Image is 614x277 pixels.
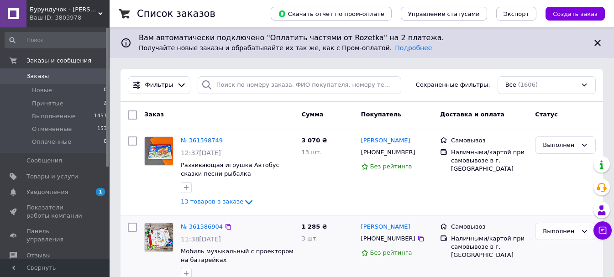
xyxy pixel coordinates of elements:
div: Выполнен [543,227,577,236]
span: 12:37[DATE] [181,149,221,157]
span: Отзывы [26,251,51,260]
span: 3 шт. [301,235,318,242]
button: Экспорт [496,7,536,21]
span: Товары и услуги [26,172,78,181]
div: Выполнен [543,141,577,150]
span: Вам автоматически подключено "Оплатить частями от Rozetka" на 2 платежа. [139,33,585,43]
span: Показатели работы компании [26,204,84,220]
span: Получайте новые заказы и обрабатывайте их так же, как с Пром-оплатой. [139,44,432,52]
a: Создать заказ [536,10,605,17]
a: Развивающая игрушка Автобус сказки песни рыбалка [181,162,279,177]
span: 0 [104,138,107,146]
span: Заказы и сообщения [26,57,91,65]
input: Поиск [5,32,108,48]
span: 13 шт. [301,149,321,156]
span: 1451 [94,112,107,120]
span: Экспорт [504,10,529,17]
span: 2 [104,99,107,108]
input: Поиск по номеру заказа, ФИО покупателя, номеру телефона, Email, номеру накладной [198,76,402,94]
a: № 361598749 [181,137,223,144]
a: Фото товару [144,223,173,252]
span: Создать заказ [553,10,598,17]
span: Скачать отчет по пром-оплате [278,10,384,18]
a: 13 товаров в заказе [181,198,254,205]
span: Без рейтинга [370,249,412,256]
a: Фото товару [144,136,173,166]
div: Наличными/картой при самовывозе в г. [GEOGRAPHIC_DATA] [451,148,528,173]
span: 13 товаров в заказе [181,198,243,205]
span: Управление статусами [408,10,480,17]
span: Сообщения [26,157,62,165]
button: Скачать отчет по пром-оплате [271,7,392,21]
span: Панель управления [26,227,84,244]
span: Уведомления [26,188,68,196]
img: Фото товару [145,223,173,251]
span: Выполненные [32,112,76,120]
span: Сохраненные фильтры: [416,81,490,89]
span: 1 285 ₴ [301,223,327,230]
span: Доставка и оплата [440,111,504,118]
span: Заказы [26,72,49,80]
span: 3 070 ₴ [301,137,327,144]
button: Управление статусами [401,7,487,21]
button: Чат с покупателем [593,221,612,240]
span: Все [505,81,516,89]
a: Подробнее [395,44,432,52]
a: [PERSON_NAME] [361,223,410,231]
span: Заказ [144,111,164,118]
span: Статус [535,111,558,118]
div: [PHONE_NUMBER] [359,146,417,158]
span: Фильтры [145,81,173,89]
a: № 361586904 [181,223,223,230]
span: Новые [32,86,52,94]
button: Создать заказ [546,7,605,21]
div: Самовывоз [451,136,528,145]
span: Покупатель [361,111,402,118]
div: Наличными/картой при самовывозе в г. [GEOGRAPHIC_DATA] [451,235,528,260]
span: 1 [96,188,105,196]
h1: Список заказов [137,8,215,19]
span: Отмененные [32,125,72,133]
div: Самовывоз [451,223,528,231]
span: Без рейтинга [370,163,412,170]
span: 0 [104,86,107,94]
span: 153 [97,125,107,133]
span: Сумма [301,111,323,118]
span: Принятые [32,99,63,108]
a: [PERSON_NAME] [361,136,410,145]
span: (1606) [518,81,538,88]
span: 11:38[DATE] [181,235,221,243]
div: [PHONE_NUMBER] [359,233,417,245]
div: Ваш ID: 3803978 [30,14,110,22]
span: Оплаченные [32,138,71,146]
img: Фото товару [145,137,173,165]
span: Бурундучок - ПАКУНОК МАЛЮКА [30,5,98,14]
a: Мобиль музыкальный с проектором на батарейках [181,248,294,263]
